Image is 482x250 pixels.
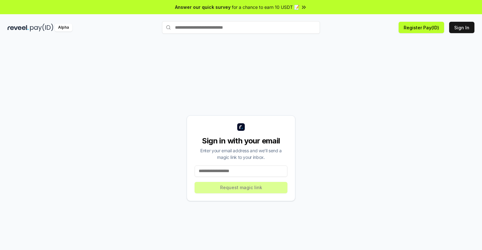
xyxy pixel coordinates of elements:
img: reveel_dark [8,24,29,32]
img: logo_small [237,123,245,131]
button: Sign In [449,22,474,33]
span: Answer our quick survey [175,4,231,10]
div: Enter your email address and we’ll send a magic link to your inbox. [195,147,287,160]
span: for a chance to earn 10 USDT 📝 [232,4,299,10]
button: Register Pay(ID) [399,22,444,33]
img: pay_id [30,24,53,32]
div: Alpha [55,24,72,32]
div: Sign in with your email [195,136,287,146]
